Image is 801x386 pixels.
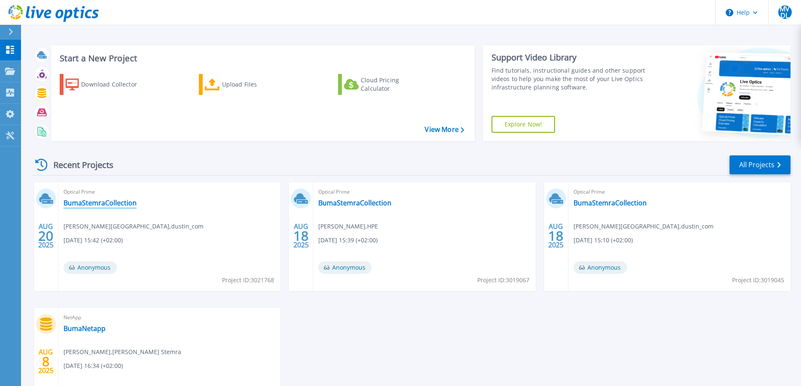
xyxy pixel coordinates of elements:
div: Cloud Pricing Calculator [361,76,428,93]
span: 20 [38,232,53,239]
span: Project ID: 3021768 [222,276,274,285]
a: Download Collector [60,74,153,95]
a: BumaNetapp [63,324,106,333]
div: Download Collector [81,76,148,93]
span: [PERSON_NAME] , HPE [318,222,378,231]
span: Anonymous [574,261,627,274]
span: Project ID: 3019045 [732,276,784,285]
span: MVDL [778,5,792,19]
span: [PERSON_NAME] , [PERSON_NAME] Stemra [63,347,181,357]
span: NetApp [63,313,275,322]
span: 8 [42,358,50,365]
div: AUG 2025 [38,346,54,377]
span: [PERSON_NAME][GEOGRAPHIC_DATA] , dustin_com [63,222,204,231]
span: 18 [548,232,563,239]
div: Recent Projects [32,155,125,175]
span: Anonymous [63,261,117,274]
a: BumaStemraCollection [318,199,391,207]
a: Upload Files [199,74,293,95]
span: [PERSON_NAME][GEOGRAPHIC_DATA] , dustin_com [574,222,714,231]
div: AUG 2025 [38,221,54,251]
a: BumaStemraCollection [574,199,647,207]
span: Optical Prime [574,187,785,197]
a: Cloud Pricing Calculator [338,74,432,95]
span: Project ID: 3019067 [477,276,529,285]
a: Explore Now! [492,116,555,133]
span: Optical Prime [318,187,530,197]
div: Find tutorials, instructional guides and other support videos to help you make the most of your L... [492,66,648,92]
span: [DATE] 16:34 (+02:00) [63,361,123,370]
span: Optical Prime [63,187,275,197]
span: 18 [293,232,309,239]
div: AUG 2025 [548,221,564,251]
div: AUG 2025 [293,221,309,251]
h3: Start a New Project [60,54,464,63]
a: View More [425,126,464,134]
a: All Projects [730,155,790,174]
span: [DATE] 15:42 (+02:00) [63,236,123,245]
span: Anonymous [318,261,372,274]
span: [DATE] 15:10 (+02:00) [574,236,633,245]
div: Support Video Library [492,52,648,63]
a: BumaStemraCollection [63,199,137,207]
span: [DATE] 15:39 (+02:00) [318,236,378,245]
div: Upload Files [222,76,289,93]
